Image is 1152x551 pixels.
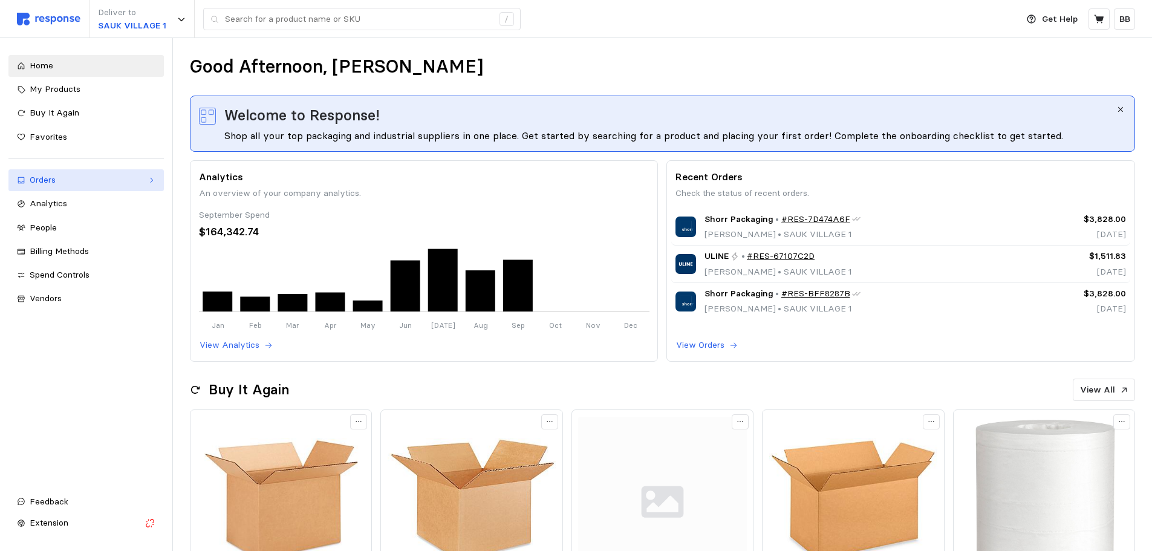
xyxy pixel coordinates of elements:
[98,6,166,19] p: Deliver to
[8,55,164,77] a: Home
[624,320,637,329] tspan: Dec
[776,229,784,240] span: •
[190,55,483,79] h1: Good Afternoon, [PERSON_NAME]
[676,339,724,352] p: View Orders
[1020,302,1126,316] p: [DATE]
[399,320,412,329] tspan: Jun
[249,320,261,329] tspan: Feb
[473,320,487,329] tspan: Aug
[8,512,164,534] button: Extension
[511,320,524,329] tspan: Sep
[360,320,376,329] tspan: May
[775,213,779,226] p: •
[30,517,68,528] span: Extension
[286,320,299,329] tspan: Mar
[30,83,80,94] span: My Products
[776,266,784,277] span: •
[225,8,493,30] input: Search for a product name or SKU
[781,287,850,301] a: #RES-BFF8287B
[30,174,143,187] div: Orders
[675,254,695,274] img: ULINE
[1114,8,1135,30] button: BB
[30,246,89,256] span: Billing Methods
[8,491,164,513] button: Feedback
[1020,287,1126,301] p: $3,828.00
[705,302,861,316] p: [PERSON_NAME] SAUK VILLAGE 1
[199,108,216,125] img: svg%3e
[549,320,562,329] tspan: Oct
[1020,266,1126,279] p: [DATE]
[1020,8,1085,31] button: Get Help
[675,217,695,236] img: Shorr Packaging
[8,264,164,286] a: Spend Controls
[30,222,57,233] span: People
[17,13,80,25] img: svg%3e
[500,12,514,27] div: /
[741,250,745,263] p: •
[1020,250,1126,263] p: $1,511.83
[1080,383,1115,397] p: View All
[705,287,773,301] span: Shorr Packaging
[200,339,259,352] p: View Analytics
[1073,379,1135,402] button: View All
[8,102,164,124] a: Buy It Again
[199,187,649,200] p: An overview of your company analytics.
[705,213,773,226] span: Shorr Packaging
[1020,228,1126,241] p: [DATE]
[30,198,67,209] span: Analytics
[775,287,779,301] p: •
[30,496,68,507] span: Feedback
[8,217,164,239] a: People
[199,338,273,353] button: View Analytics
[30,60,53,71] span: Home
[747,250,815,263] a: #RES-67107C2D
[1119,13,1130,26] p: BB
[199,169,649,184] p: Analytics
[675,187,1126,200] p: Check the status of recent orders.
[224,105,380,126] span: Welcome to Response!
[675,169,1126,184] p: Recent Orders
[1042,13,1078,26] p: Get Help
[675,338,738,353] button: View Orders
[705,266,852,279] p: [PERSON_NAME] SAUK VILLAGE 1
[98,19,166,33] p: SAUK VILLAGE 1
[705,250,729,263] span: ULINE
[324,320,337,329] tspan: Apr
[30,131,67,142] span: Favorites
[776,303,784,314] span: •
[431,320,455,329] tspan: [DATE]
[30,269,89,280] span: Spend Controls
[224,128,1116,143] div: Shop all your top packaging and industrial suppliers in one place. Get started by searching for a...
[199,224,649,240] div: $164,342.74
[199,209,649,222] div: September Spend
[30,293,62,304] span: Vendors
[8,79,164,100] a: My Products
[30,107,79,118] span: Buy It Again
[209,380,289,399] h2: Buy It Again
[586,320,600,329] tspan: Nov
[211,320,224,329] tspan: Jan
[8,169,164,191] a: Orders
[8,193,164,215] a: Analytics
[675,292,695,311] img: Shorr Packaging
[1020,213,1126,226] p: $3,828.00
[8,288,164,310] a: Vendors
[8,126,164,148] a: Favorites
[781,213,850,226] a: #RES-7D474A6F
[8,241,164,262] a: Billing Methods
[705,228,861,241] p: [PERSON_NAME] SAUK VILLAGE 1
